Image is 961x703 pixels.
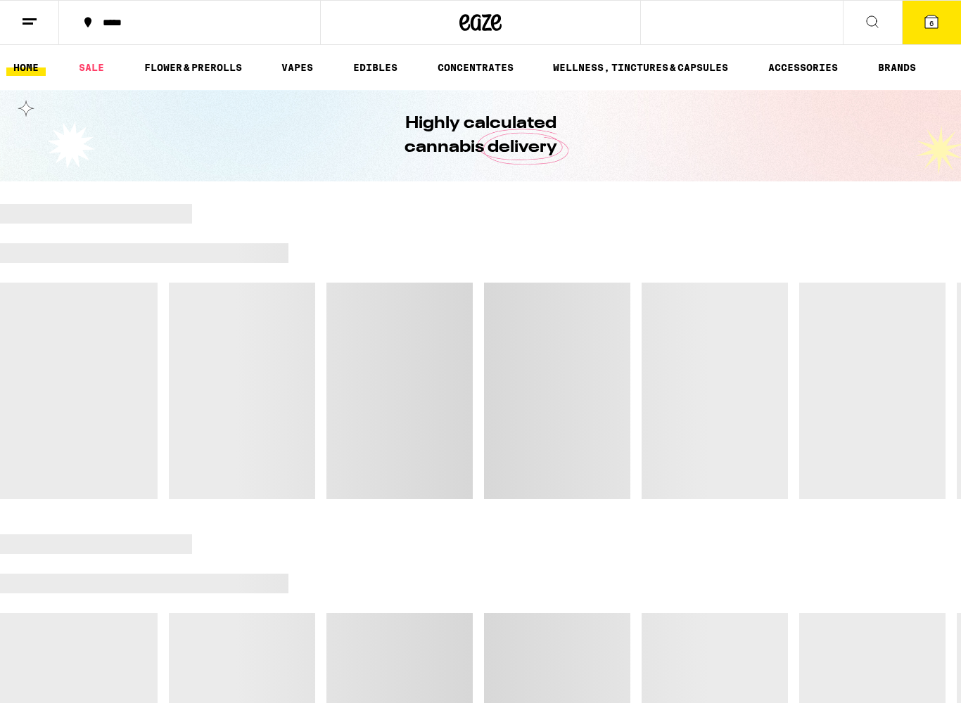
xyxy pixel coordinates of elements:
[346,59,405,76] a: EDIBLES
[137,59,249,76] a: FLOWER & PREROLLS
[274,59,320,76] a: VAPES
[431,59,521,76] a: CONCENTRATES
[929,19,934,27] span: 6
[6,59,46,76] a: HOME
[364,112,597,160] h1: Highly calculated cannabis delivery
[871,59,923,76] a: BRANDS
[902,1,961,44] button: 6
[546,59,735,76] a: WELLNESS, TINCTURES & CAPSULES
[72,59,111,76] a: SALE
[761,59,845,76] a: ACCESSORIES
